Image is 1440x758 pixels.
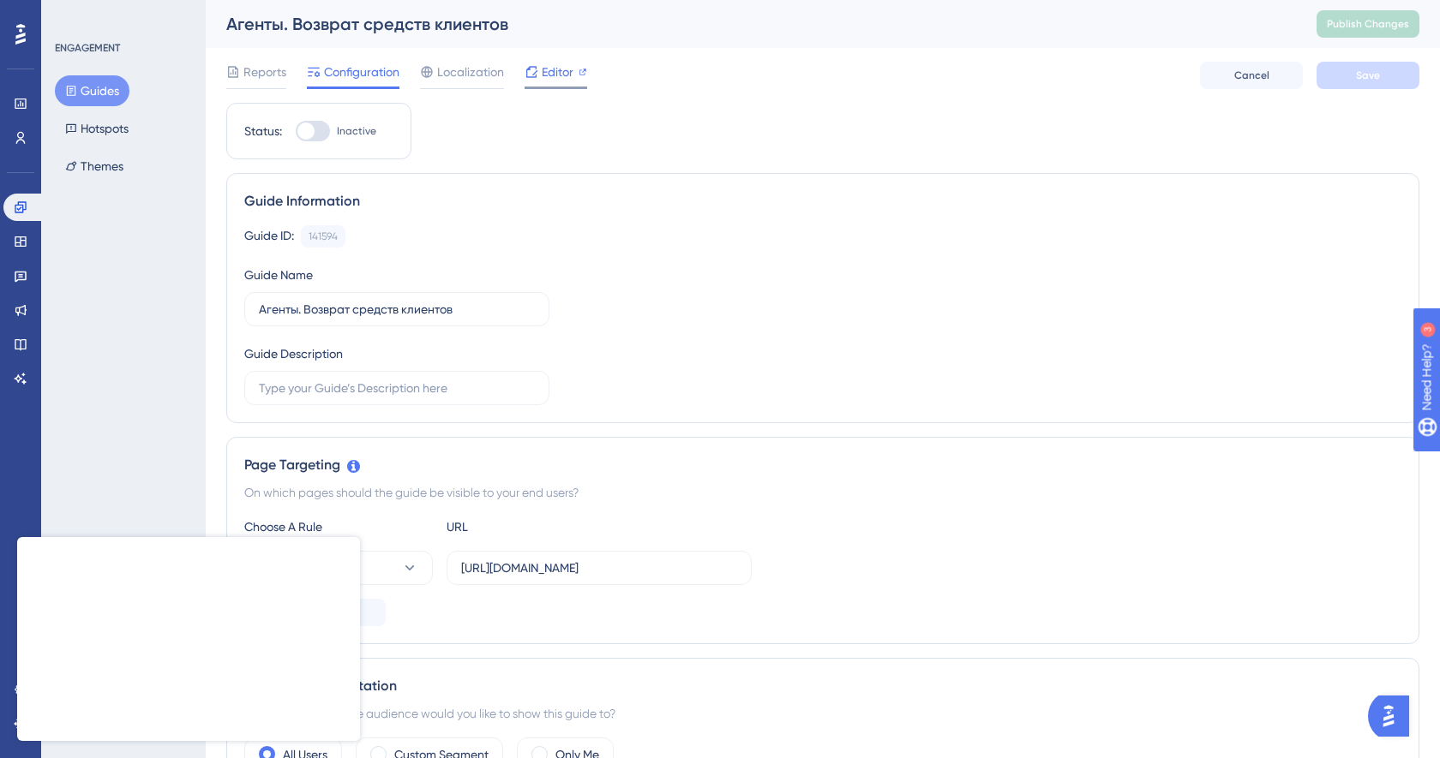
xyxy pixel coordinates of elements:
span: Localization [437,62,504,82]
button: Hotspots [55,113,139,144]
div: URL [447,516,635,537]
div: Page Targeting [244,455,1401,475]
iframe: UserGuiding AI Assistant Launcher [1368,690,1419,742]
div: ENGAGEMENT [55,41,120,55]
div: Choose A Rule [244,516,433,537]
button: Cancel [1200,62,1303,89]
span: Editor [542,62,573,82]
div: Status: [244,121,282,141]
span: Publish Changes [1327,17,1409,31]
input: Type your Guide’s Description here [259,379,535,397]
div: Which segment of the audience would you like to show this guide to? [244,703,1401,724]
span: Save [1356,69,1380,82]
span: Cancel [1234,69,1269,82]
button: Save [1317,62,1419,89]
div: Guide Information [244,191,1401,212]
div: Guide Name [244,265,313,285]
div: Агенты. Возврат средств клиентов [226,12,1274,36]
span: Reports [243,62,286,82]
div: 141594 [309,230,338,243]
iframe: UserGuiding Survey [17,537,360,741]
div: 3 [119,9,124,22]
button: Guides [55,75,129,106]
div: Guide Description [244,343,343,364]
span: Configuration [324,62,399,82]
input: Type your Guide’s Name here [259,300,535,319]
div: Audience Segmentation [244,676,1401,696]
span: Inactive [337,124,376,138]
input: yourwebsite.com/path [461,558,737,577]
button: Themes [55,151,134,182]
button: Publish Changes [1317,10,1419,38]
div: Guide ID: [244,225,294,248]
span: Need Help? [40,4,107,25]
div: On which pages should the guide be visible to your end users? [244,482,1401,503]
